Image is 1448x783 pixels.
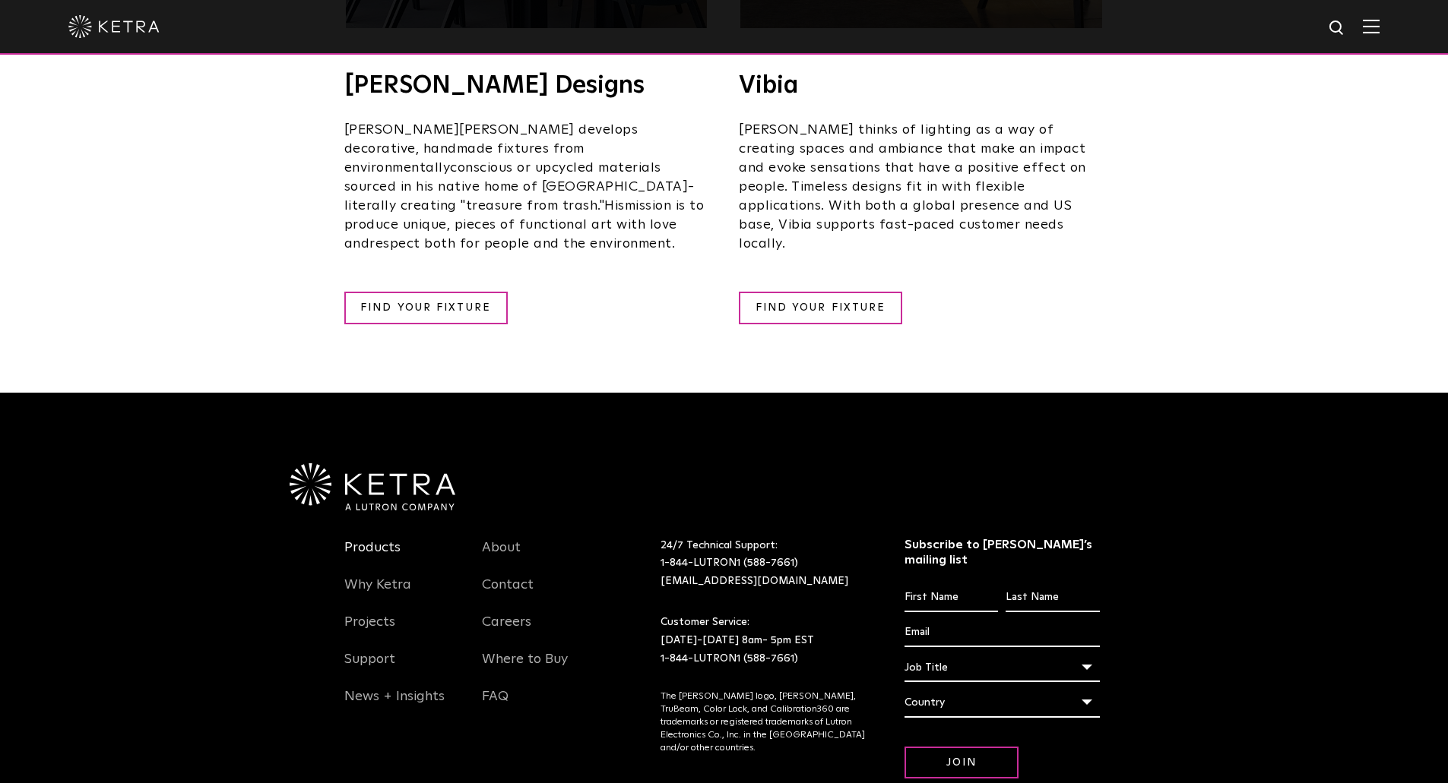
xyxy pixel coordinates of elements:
[68,15,160,38] img: ketra-logo-2019-white
[604,199,625,213] span: His
[905,618,1100,647] input: Email
[661,653,798,664] a: 1-844-LUTRON1 (588-7661)
[739,292,902,324] a: FIND YOUR FIXTURE
[661,614,867,668] p: Customer Service: [DATE]-[DATE] 8am- 5pm EST
[344,651,395,686] a: Support
[290,463,455,510] img: Ketra-aLutronCo_White_RGB
[344,123,638,175] span: develops decorative, handmade fixtures from environmentally
[1006,583,1099,612] input: Last Name
[1328,19,1347,38] img: search icon
[661,557,798,568] a: 1-844-LUTRON1 (588-7661)
[661,537,867,591] p: 24/7 Technical Support:
[482,614,531,649] a: Careers
[344,199,705,251] span: mission is to produce unique, pieces of functional art with love and
[344,614,395,649] a: Projects
[344,123,460,137] span: [PERSON_NAME]
[739,74,1104,98] h4: Vibia
[1363,19,1380,33] img: Hamburger%20Nav.svg
[344,74,709,98] h4: [PERSON_NAME] Designs​
[369,237,675,251] span: respect both for people and the environment.
[482,576,534,611] a: Contact
[905,747,1019,779] input: Join
[905,537,1100,569] h3: Subscribe to [PERSON_NAME]’s mailing list
[482,688,509,723] a: FAQ
[482,651,568,686] a: Where to Buy
[905,688,1100,717] div: Country
[344,539,401,574] a: Products
[905,583,998,612] input: First Name
[739,121,1104,254] p: [PERSON_NAME] thinks of lighting as a way of creating spaces and ambiance that make an impact and...
[344,292,508,324] a: FIND YOUR FIXTURE
[661,576,848,586] a: [EMAIL_ADDRESS][DOMAIN_NAME]
[459,123,575,137] span: [PERSON_NAME]
[482,539,521,574] a: About
[344,537,460,723] div: Navigation Menu
[661,690,867,754] p: The [PERSON_NAME] logo, [PERSON_NAME], TruBeam, Color Lock, and Calibration360 are trademarks or ...
[482,537,597,723] div: Navigation Menu
[344,161,695,213] span: conscious or upcycled materials sourced in his native home of [GEOGRAPHIC_DATA]- literally creati...
[344,688,445,723] a: News + Insights
[344,576,411,611] a: Why Ketra
[905,653,1100,682] div: Job Title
